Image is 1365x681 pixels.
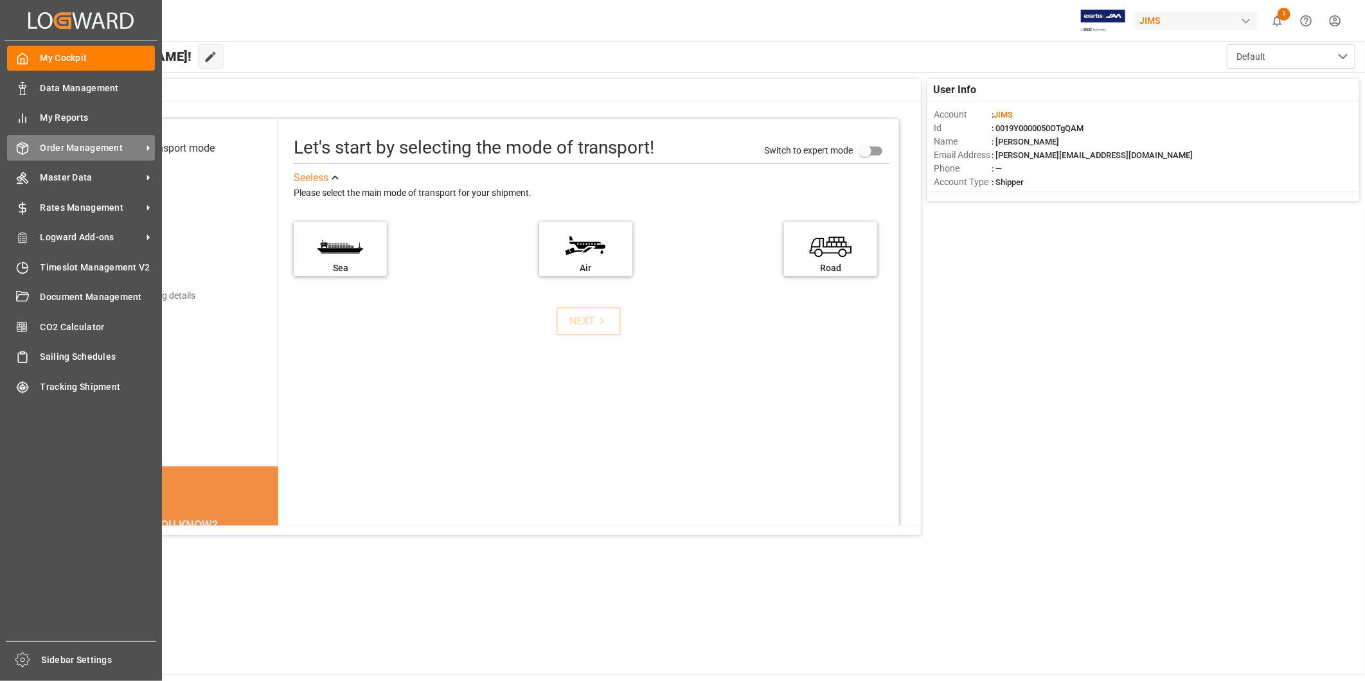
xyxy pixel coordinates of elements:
[115,289,195,303] div: Add shipping details
[40,201,142,215] span: Rates Management
[7,285,155,310] a: Document Management
[992,150,1193,160] span: : [PERSON_NAME][EMAIL_ADDRESS][DOMAIN_NAME]
[546,261,626,275] div: Air
[790,261,871,275] div: Road
[934,121,992,135] span: Id
[40,380,156,394] span: Tracking Shipment
[992,123,1084,133] span: : 0019Y0000050OTgQAM
[40,261,156,274] span: Timeslot Management V2
[569,314,609,329] div: NEXT
[40,111,156,125] span: My Reports
[1278,8,1290,21] span: 1
[992,164,1002,173] span: : —
[1081,10,1125,32] img: Exertis%20JAM%20-%20Email%20Logo.jpg_1722504956.jpg
[934,135,992,148] span: Name
[934,175,992,189] span: Account Type
[1292,6,1321,35] button: Help Center
[300,261,380,275] div: Sea
[294,186,889,201] div: Please select the main mode of transport for your shipment.
[40,350,156,364] span: Sailing Schedules
[40,171,142,184] span: Master Data
[934,148,992,162] span: Email Address
[1263,6,1292,35] button: show 1 new notifications
[115,141,215,156] div: Select transport mode
[7,75,155,100] a: Data Management
[992,137,1059,146] span: : [PERSON_NAME]
[40,290,156,304] span: Document Management
[40,141,142,155] span: Order Management
[934,108,992,121] span: Account
[294,134,654,161] div: Let's start by selecting the mode of transport!
[557,307,621,335] button: NEXT
[40,321,156,334] span: CO2 Calculator
[992,110,1013,119] span: :
[1134,12,1258,30] div: JIMS
[40,82,156,95] span: Data Management
[7,46,155,71] a: My Cockpit
[7,344,155,369] a: Sailing Schedules
[7,105,155,130] a: My Reports
[764,145,853,155] span: Switch to expert mode
[7,374,155,399] a: Tracking Shipment
[7,314,155,339] a: CO2 Calculator
[1134,8,1263,33] button: JIMS
[72,511,279,538] div: DID YOU KNOW?
[1236,50,1265,64] span: Default
[42,653,157,667] span: Sidebar Settings
[40,231,142,244] span: Logward Add-ons
[7,254,155,279] a: Timeslot Management V2
[934,162,992,175] span: Phone
[40,51,156,65] span: My Cockpit
[934,82,977,98] span: User Info
[1227,44,1355,69] button: open menu
[992,177,1024,187] span: : Shipper
[994,110,1013,119] span: JIMS
[53,44,192,69] span: Hello [PERSON_NAME]!
[294,170,328,186] div: See less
